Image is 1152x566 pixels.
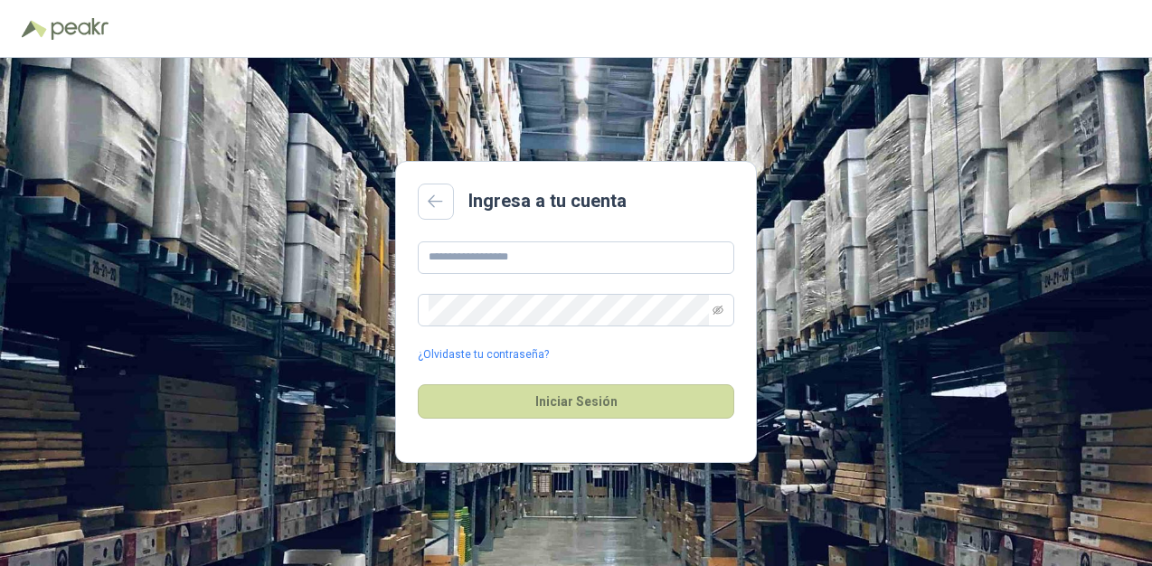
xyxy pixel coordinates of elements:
h2: Ingresa a tu cuenta [468,187,627,215]
a: ¿Olvidaste tu contraseña? [418,346,549,363]
img: Peakr [51,18,109,40]
span: eye-invisible [713,305,723,316]
img: Logo [22,20,47,38]
button: Iniciar Sesión [418,384,734,419]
